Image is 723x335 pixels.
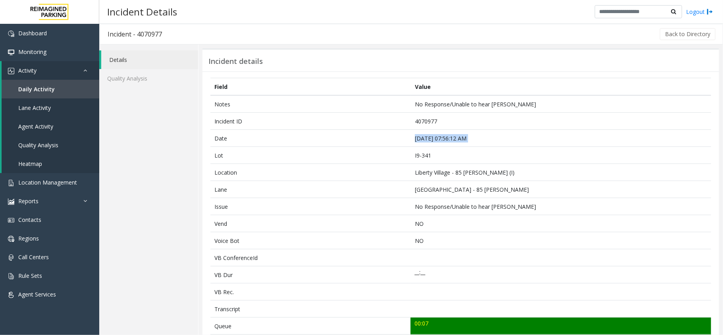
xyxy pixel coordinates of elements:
td: Liberty Village - 85 [PERSON_NAME] (I) [411,164,711,181]
img: 'icon' [8,68,14,74]
span: Daily Activity [18,85,55,93]
a: Agent Activity [2,117,99,136]
td: Date [210,130,411,147]
td: No Response/Unable to hear [PERSON_NAME] [411,95,711,113]
h3: Incident - 4070977 [100,25,170,43]
td: Location [210,164,411,181]
td: [DATE] 07:56:12 AM [411,130,711,147]
td: [GEOGRAPHIC_DATA] - 85 [PERSON_NAME] [411,181,711,198]
a: Details [101,50,198,69]
span: Activity [18,67,37,74]
td: VB Dur [210,266,411,283]
td: Incident ID [210,113,411,130]
a: Daily Activity [2,80,99,98]
img: 'icon' [8,217,14,223]
img: 'icon' [8,292,14,298]
img: 'icon' [8,273,14,279]
a: Quality Analysis [99,69,198,88]
img: 'icon' [8,49,14,56]
td: Voice Bot [210,232,411,249]
th: Field [210,78,411,96]
span: Quality Analysis [18,141,58,149]
span: Location Management [18,179,77,186]
span: Dashboard [18,29,47,37]
span: Monitoring [18,48,46,56]
img: 'icon' [8,31,14,37]
a: Activity [2,61,99,80]
span: Regions [18,235,39,242]
span: Agent Services [18,291,56,298]
p: NO [415,219,707,228]
td: __:__ [411,266,711,283]
td: I9-341 [411,147,711,164]
td: Queue [210,318,411,335]
a: Heatmap [2,154,99,173]
span: Contacts [18,216,41,223]
img: 'icon' [8,254,14,261]
img: 'icon' [8,198,14,205]
h3: Incident details [208,57,263,66]
td: 4070977 [411,113,711,130]
td: Lot [210,147,411,164]
td: Notes [210,95,411,113]
td: No Response/Unable to hear [PERSON_NAME] [411,198,711,215]
span: Lane Activity [18,104,51,112]
span: Rule Sets [18,272,42,279]
td: Issue [210,198,411,215]
img: logout [707,8,713,16]
img: 'icon' [8,180,14,186]
a: Lane Activity [2,98,99,117]
span: Heatmap [18,160,42,167]
td: Lane [210,181,411,198]
td: Vend [210,215,411,232]
span: Agent Activity [18,123,53,130]
td: VB Rec. [210,283,411,300]
td: Transcript [210,300,411,318]
a: Logout [686,8,713,16]
button: Back to Directory [660,28,715,40]
td: 00:07 [411,318,711,335]
th: Value [411,78,711,96]
h3: Incident Details [103,2,181,21]
a: Quality Analysis [2,136,99,154]
td: VB ConferenceId [210,249,411,266]
img: 'icon' [8,236,14,242]
span: Call Centers [18,253,49,261]
p: NO [415,237,707,245]
span: Reports [18,197,39,205]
